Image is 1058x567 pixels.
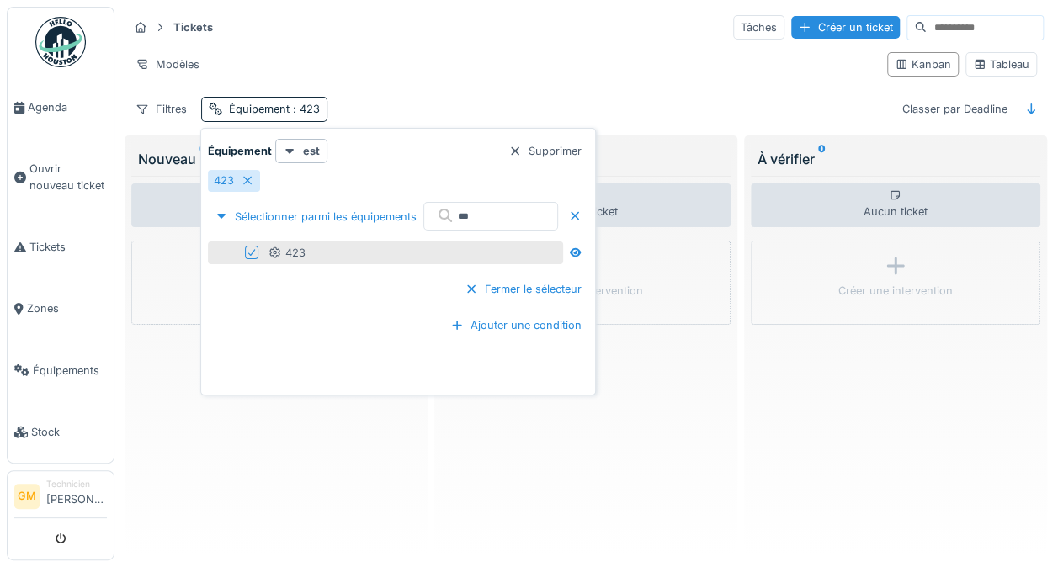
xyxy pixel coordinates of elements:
span: Zones [27,300,107,316]
div: À vérifier [758,149,1034,169]
sup: 0 [199,149,207,169]
div: Classer par Deadline [895,97,1015,121]
div: Créer une intervention [838,283,953,299]
div: Aucun ticket [131,183,421,227]
div: Supprimer [502,140,588,162]
div: Équipement [229,101,320,117]
div: Modèles [128,52,207,77]
span: : 423 [290,103,320,115]
div: 423 [268,245,306,261]
div: Fermer le sélecteur [458,278,588,300]
span: Stock [31,424,107,440]
div: Créer un ticket [791,16,900,39]
div: Aucun ticket [751,183,1040,227]
span: Agenda [28,99,107,115]
span: Ouvrir nouveau ticket [29,161,107,193]
div: Technicien [46,478,107,490]
li: GM [14,484,40,509]
span: Équipements [33,363,107,379]
div: Tâches [733,15,784,40]
img: Badge_color-CXgf-gQk.svg [35,17,86,67]
li: [PERSON_NAME] [46,478,107,514]
strong: est [303,143,320,159]
div: 423 [214,172,234,188]
div: Filtres [128,97,194,121]
div: Sélectionner parmi les équipements [208,205,423,228]
span: Tickets [29,239,107,255]
div: Ajouter une condition [444,314,588,336]
div: Kanban [895,56,951,72]
strong: Équipement [208,143,272,159]
sup: 0 [818,149,826,169]
div: Nouveau [138,149,414,169]
strong: Tickets [167,19,220,35]
div: Tableau [973,56,1029,72]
